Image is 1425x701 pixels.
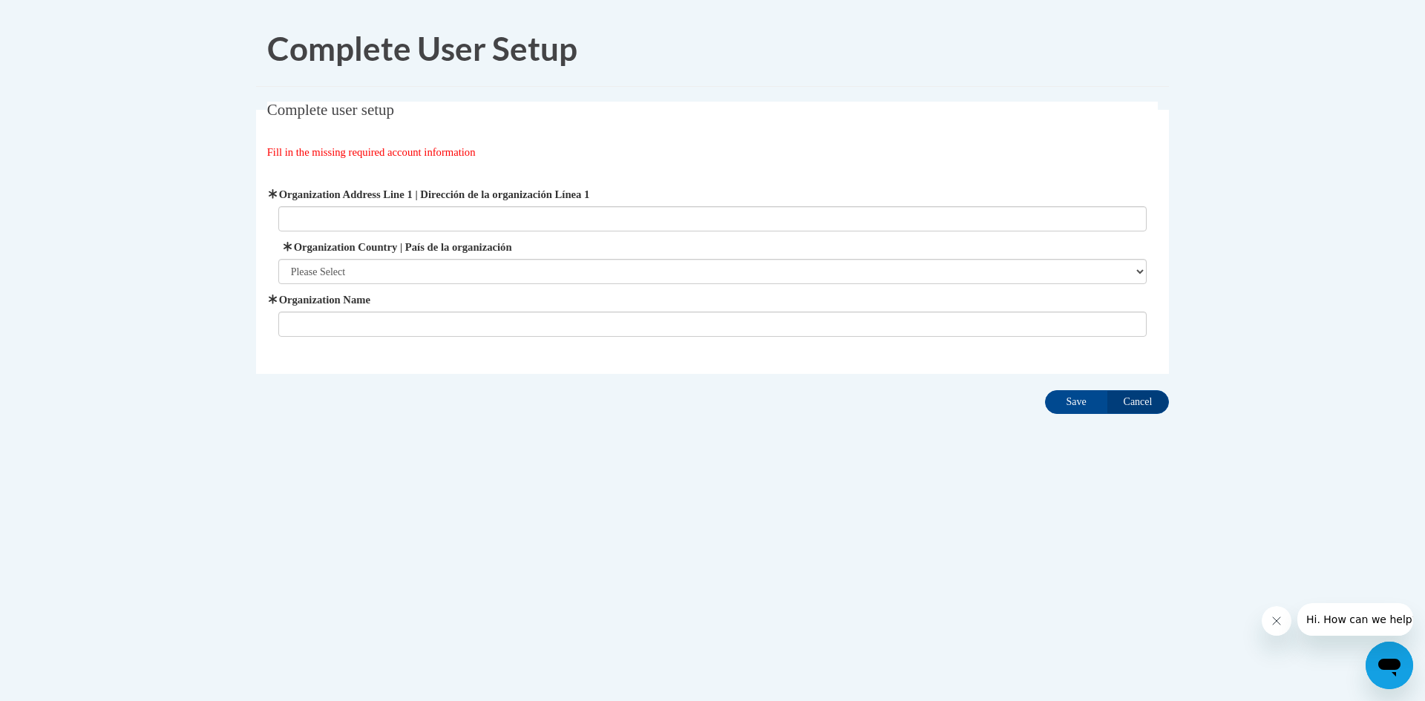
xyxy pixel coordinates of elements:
input: Cancel [1107,390,1169,414]
input: Metadata input [278,312,1147,337]
iframe: Close message [1262,606,1291,636]
label: Organization Address Line 1 | Dirección de la organización Línea 1 [278,186,1147,203]
iframe: Button to launch messaging window [1366,642,1413,689]
label: Organization Country | País de la organización [278,239,1147,255]
input: Save [1045,390,1107,414]
input: Metadata input [278,206,1147,231]
span: Complete user setup [267,101,394,119]
span: Complete User Setup [267,29,577,68]
label: Organization Name [278,292,1147,308]
span: Hi. How can we help? [9,10,120,22]
iframe: Message from company [1297,603,1413,636]
span: Fill in the missing required account information [267,146,476,158]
